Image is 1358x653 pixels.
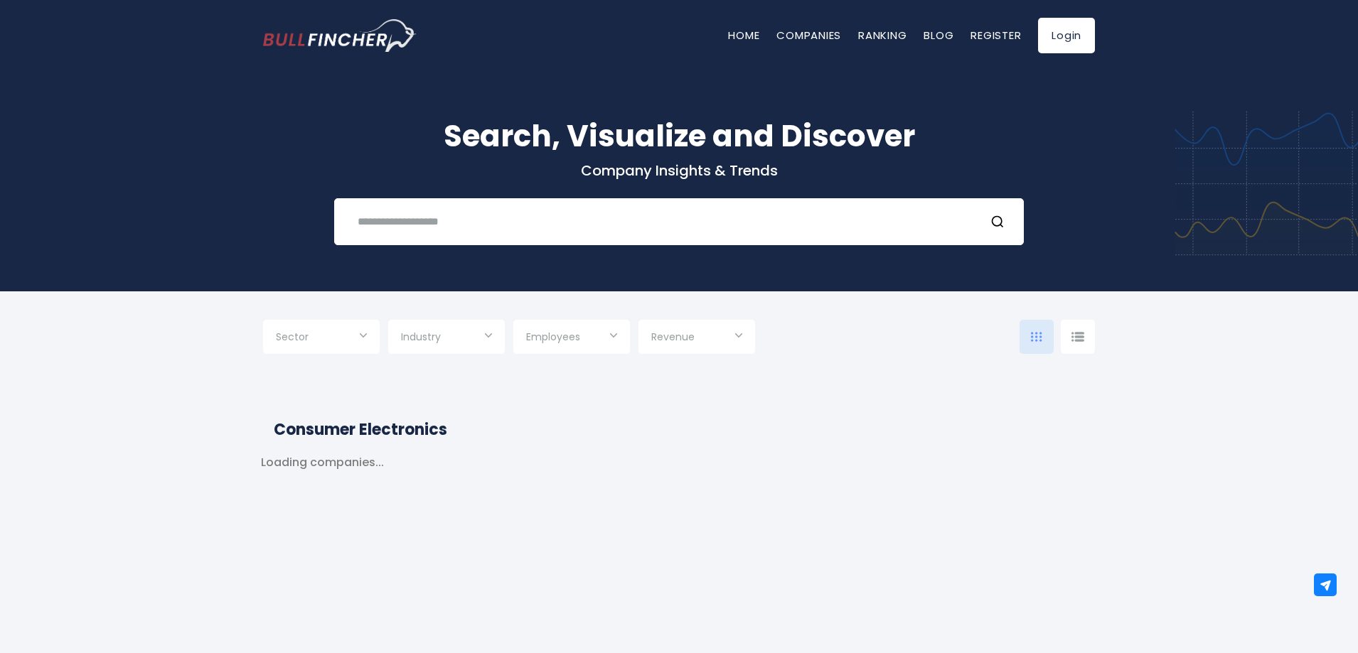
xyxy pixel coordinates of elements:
[651,330,695,343] span: Revenue
[924,28,953,43] a: Blog
[776,28,841,43] a: Companies
[263,19,417,52] img: Bullfincher logo
[1038,18,1095,53] a: Login
[401,330,441,343] span: Industry
[276,325,367,351] input: Selection
[263,19,416,52] a: Go to homepage
[858,28,907,43] a: Ranking
[261,455,384,630] div: Loading companies...
[401,325,492,351] input: Selection
[990,212,1009,231] button: Search
[526,330,580,343] span: Employees
[526,325,617,351] input: Selection
[276,330,309,343] span: Sector
[263,114,1095,158] h1: Search, Visualize and Discover
[1071,332,1084,342] img: icon-comp-list-view.svg
[971,28,1021,43] a: Register
[1031,332,1042,342] img: icon-comp-grid.svg
[263,161,1095,180] p: Company Insights & Trends
[651,325,742,351] input: Selection
[274,418,1084,441] h2: Consumer Electronics
[728,28,759,43] a: Home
